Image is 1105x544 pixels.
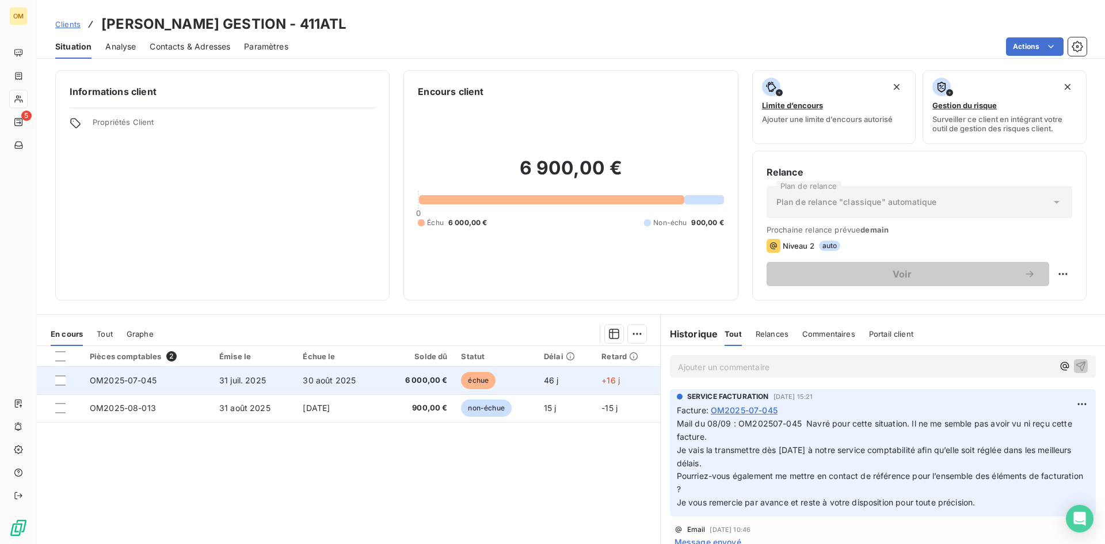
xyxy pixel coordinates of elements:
[687,526,706,533] span: Email
[710,526,750,533] span: [DATE] 10:46
[687,391,769,402] span: SERVICE FACTURATION
[677,404,708,416] span: Facture :
[303,352,375,361] div: Échue le
[762,101,823,110] span: Limite d’encours
[219,375,266,385] span: 31 juil. 2025
[677,497,976,507] span: Je vous remercie par avance et reste à votre disposition pour toute précision.
[819,241,841,251] span: auto
[601,352,653,361] div: Retard
[869,329,913,338] span: Portail client
[461,400,511,417] span: non-échue
[601,375,620,385] span: +16 j
[55,41,92,52] span: Situation
[70,85,375,98] h6: Informations client
[303,375,356,385] span: 30 août 2025
[653,218,687,228] span: Non-échu
[711,404,778,416] span: OM2025-07-045
[932,115,1077,133] span: Surveiller ce client en intégrant votre outil de gestion des risques client.
[461,352,530,361] div: Statut
[773,393,813,400] span: [DATE] 15:21
[90,403,156,413] span: OM2025-08-013
[677,419,1074,442] span: Mail du 08/09 : OM202507-045 Navré pour cette situation. Il ne me semble pas avoir vu ni reçu cet...
[90,375,157,385] span: OM2025-07-045
[416,208,421,218] span: 0
[9,519,28,537] img: Logo LeanPay
[55,18,81,30] a: Clients
[802,329,855,338] span: Commentaires
[389,352,448,361] div: Solde dû
[601,403,618,413] span: -15 j
[860,225,889,234] span: demain
[762,115,893,124] span: Ajouter une limite d’encours autorisé
[127,329,154,338] span: Graphe
[767,225,1072,234] span: Prochaine relance prévue
[90,351,205,362] div: Pièces comptables
[1006,37,1064,56] button: Actions
[677,445,1074,468] span: Je vais la transmettre dès [DATE] à notre service comptabilité afin qu’elle soit réglée dans les ...
[389,375,448,386] span: 6 000,00 €
[661,327,718,341] h6: Historique
[150,41,230,52] span: Contacts & Adresses
[1066,505,1093,532] div: Open Intercom Messenger
[725,329,742,338] span: Tout
[219,403,270,413] span: 31 août 2025
[752,70,916,144] button: Limite d’encoursAjouter une limite d’encours autorisé
[97,329,113,338] span: Tout
[767,165,1072,179] h6: Relance
[389,402,448,414] span: 900,00 €
[932,101,997,110] span: Gestion du risque
[783,241,814,250] span: Niveau 2
[418,85,483,98] h6: Encours client
[677,471,1085,494] span: Pourriez-vous également me mettre en contact de référence pour l’ensemble des éléments de factura...
[21,111,32,121] span: 5
[448,218,487,228] span: 6 000,00 €
[756,329,788,338] span: Relances
[461,372,496,389] span: échue
[101,14,347,35] h3: [PERSON_NAME] GESTION - 411ATL
[544,375,559,385] span: 46 j
[418,157,723,191] h2: 6 900,00 €
[767,262,1049,286] button: Voir
[51,329,83,338] span: En cours
[55,20,81,29] span: Clients
[427,218,444,228] span: Échu
[780,269,1024,279] span: Voir
[544,352,588,361] div: Délai
[776,196,937,208] span: Plan de relance "classique" automatique
[166,351,177,362] span: 2
[105,41,136,52] span: Analyse
[244,41,288,52] span: Paramètres
[9,7,28,25] div: OM
[923,70,1087,144] button: Gestion du risqueSurveiller ce client en intégrant votre outil de gestion des risques client.
[544,403,557,413] span: 15 j
[303,403,330,413] span: [DATE]
[691,218,723,228] span: 900,00 €
[219,352,289,361] div: Émise le
[93,117,375,134] span: Propriétés Client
